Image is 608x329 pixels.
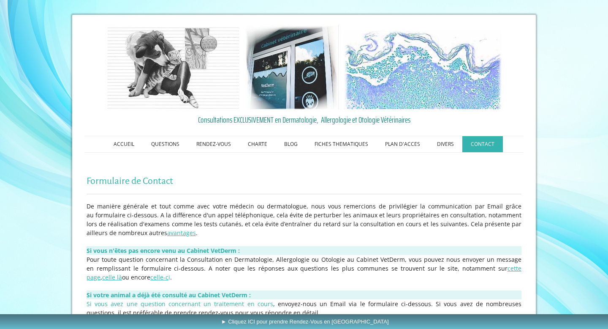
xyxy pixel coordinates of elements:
[143,136,188,152] a: QUESTIONS
[87,202,521,237] span: De manière générale et tout comme avec votre médecin ou dermatologue, nous vous remercions de pri...
[150,273,168,281] a: celle-c
[188,136,239,152] a: RENDEZ-VOUS
[167,229,196,237] a: avantages
[221,318,389,325] span: ► Cliquez ICI pour prendre Rendez-Vous en [GEOGRAPHIC_DATA]
[87,300,273,308] span: Si vous avez une question concernant un traitement en cours
[105,136,143,152] a: ACCUEIL
[102,273,122,281] a: celle là
[87,247,240,255] strong: Si vous n'êtes pas encore venu au Cabinet VetDerm :
[239,136,276,152] a: CHARTE
[429,136,462,152] a: DIVERS
[276,136,306,152] a: BLOG
[87,113,521,126] a: Consultations EXCLUSIVEMENT en Dermatologie, Allergologie et Otologie Vétérinaires
[87,300,521,317] span: , envoyez-nous un Email via le formulaire ci-dessous. Si vous avez de nombreuses questions, il es...
[87,255,521,281] span: Pour toute question concernant la Consultation en Dermatologie, Allergologie ou Otologie au Cabin...
[306,136,377,152] a: FICHES THEMATIQUES
[377,136,429,152] a: PLAN D'ACCES
[168,273,170,281] span: i
[462,136,503,152] a: CONTACT
[87,176,521,186] h1: Formulaire de Contact
[87,264,521,281] a: cette page
[87,291,251,299] strong: Si votre animal a déjà été consulté au Cabinet VetDerm :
